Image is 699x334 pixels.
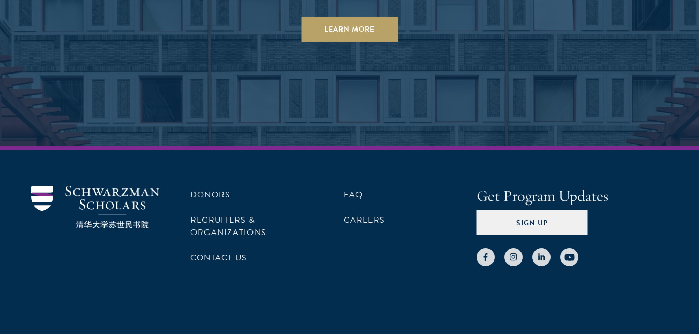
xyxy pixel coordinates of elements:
a: Learn More [301,17,398,41]
a: Recruiters & Organizations [190,214,266,239]
a: Donors [190,188,230,201]
h4: Get Program Updates [477,186,668,207]
a: FAQ [344,188,363,201]
a: Contact Us [190,252,247,264]
a: Careers [344,214,385,226]
img: Schwarzman Scholars [31,186,159,229]
button: Sign Up [477,210,588,235]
